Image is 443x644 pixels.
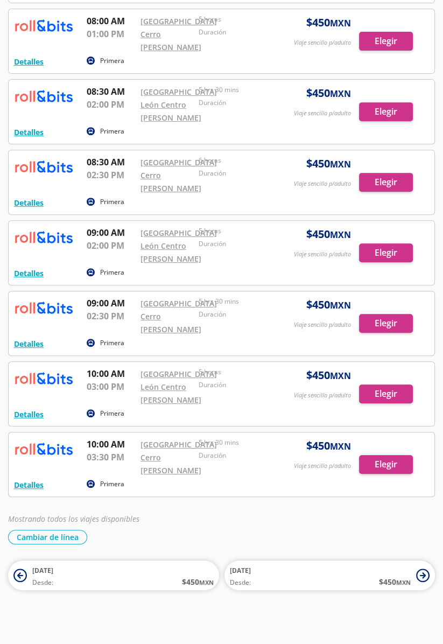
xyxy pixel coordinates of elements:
p: Primera [100,127,124,136]
a: [GEOGRAPHIC_DATA] [140,228,217,238]
button: Cambiar de línea [8,530,87,544]
a: León Centro [PERSON_NAME] [140,382,201,405]
a: Cerro [PERSON_NAME] [140,452,201,475]
p: Primera [100,56,124,66]
small: MXN [199,578,214,586]
a: Cerro [PERSON_NAME] [140,170,201,193]
button: [DATE]Desde:$450MXN [8,561,219,590]
a: [GEOGRAPHIC_DATA] [140,87,217,97]
small: MXN [396,578,411,586]
a: [GEOGRAPHIC_DATA] [140,16,217,26]
span: [DATE] [32,566,53,575]
span: Desde: [32,578,53,587]
button: Detalles [14,409,44,420]
a: Cerro [PERSON_NAME] [140,311,201,334]
em: Mostrando todos los viajes disponibles [8,514,139,524]
button: Detalles [14,127,44,138]
span: [DATE] [230,566,251,575]
p: Primera [100,268,124,277]
button: Detalles [14,56,44,67]
a: Cerro [PERSON_NAME] [140,29,201,52]
a: [GEOGRAPHIC_DATA] [140,298,217,309]
a: [GEOGRAPHIC_DATA] [140,157,217,167]
p: Primera [100,409,124,418]
button: Detalles [14,479,44,491]
button: [DATE]Desde:$450MXN [224,561,435,590]
span: $ 450 [379,576,411,587]
span: Desde: [230,578,251,587]
a: [GEOGRAPHIC_DATA] [140,439,217,450]
button: Detalles [14,268,44,279]
a: León Centro [PERSON_NAME] [140,241,201,264]
button: Detalles [14,197,44,208]
a: León Centro [PERSON_NAME] [140,100,201,123]
p: Primera [100,338,124,348]
p: Primera [100,197,124,207]
a: [GEOGRAPHIC_DATA] [140,369,217,379]
button: Detalles [14,338,44,349]
p: Primera [100,479,124,489]
span: $ 450 [182,576,214,587]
